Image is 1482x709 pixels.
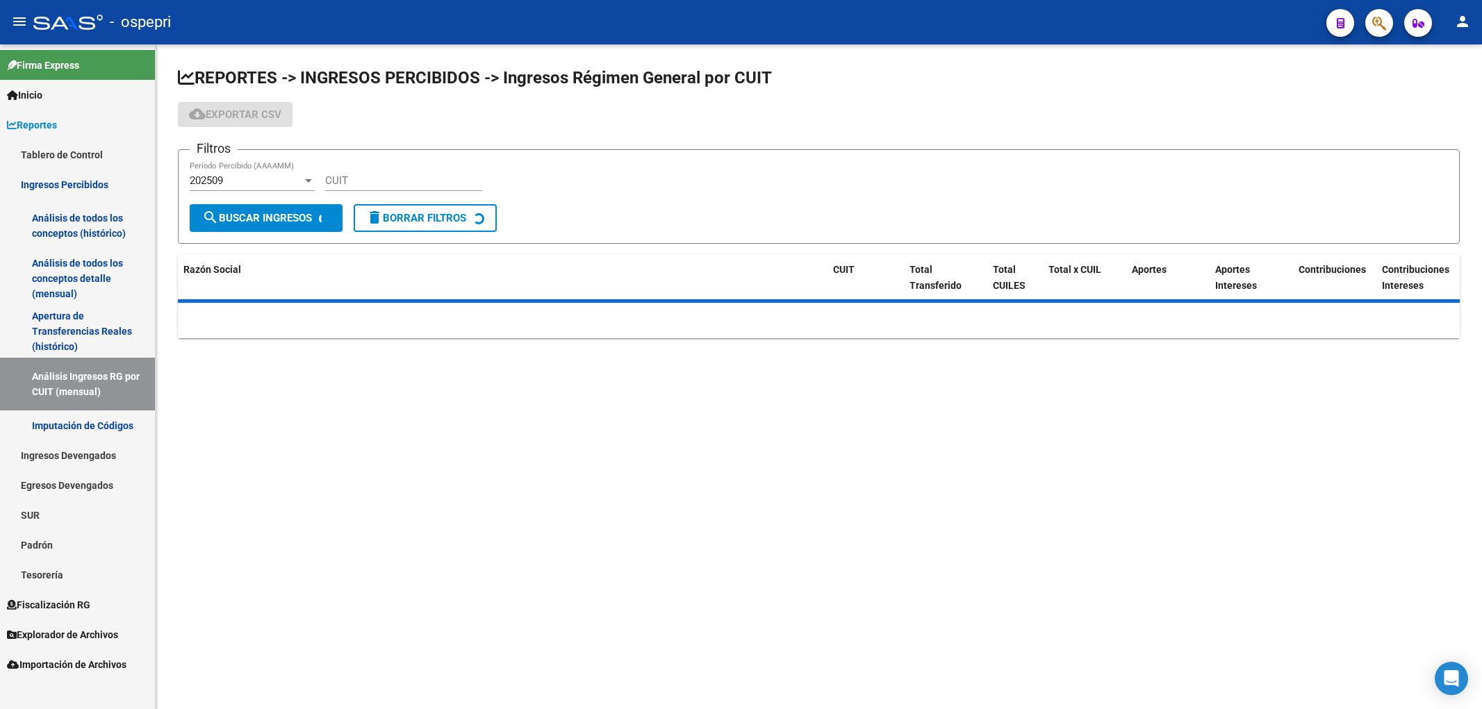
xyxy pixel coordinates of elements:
span: 202509 [190,174,223,187]
span: Fiscalización RG [7,597,90,612]
span: - ospepri [110,7,171,37]
span: REPORTES -> INGRESOS PERCIBIDOS -> Ingresos Régimen General por CUIT [178,68,772,87]
button: Exportar CSV [178,102,293,127]
span: Razón Social [183,264,241,275]
datatable-header-cell: Total CUILES [987,255,1043,301]
span: Total Transferido [909,264,962,291]
h3: Filtros [190,139,238,158]
span: Importación de Archivos [7,657,126,672]
mat-icon: person [1454,13,1471,30]
datatable-header-cell: Contribuciones Intereses [1376,255,1460,301]
span: Inicio [7,87,42,103]
datatable-header-cell: Aportes Intereses [1210,255,1293,301]
span: Contribuciones [1299,264,1366,275]
div: Open Intercom Messenger [1435,662,1468,695]
span: Firma Express [7,58,79,73]
span: Contribuciones Intereses [1382,264,1449,291]
datatable-header-cell: Total x CUIL [1043,255,1126,301]
span: Borrar Filtros [366,212,466,224]
span: Total CUILES [993,264,1026,291]
button: Buscar Ingresos [190,204,343,232]
datatable-header-cell: CUIT [828,255,904,301]
span: Buscar Ingresos [202,212,312,224]
datatable-header-cell: Razón Social [178,255,828,301]
mat-icon: delete [366,209,383,226]
mat-icon: menu [11,13,28,30]
span: Aportes [1132,264,1167,275]
datatable-header-cell: Aportes [1126,255,1210,301]
mat-icon: cloud_download [189,106,206,122]
mat-icon: search [202,209,219,226]
datatable-header-cell: Contribuciones [1293,255,1376,301]
button: Borrar Filtros [354,204,497,232]
span: Total x CUIL [1048,264,1101,275]
span: Aportes Intereses [1215,264,1257,291]
datatable-header-cell: Total Transferido [904,255,987,301]
span: Exportar CSV [189,108,281,121]
span: Reportes [7,117,57,133]
span: CUIT [833,264,855,275]
span: Explorador de Archivos [7,627,118,642]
